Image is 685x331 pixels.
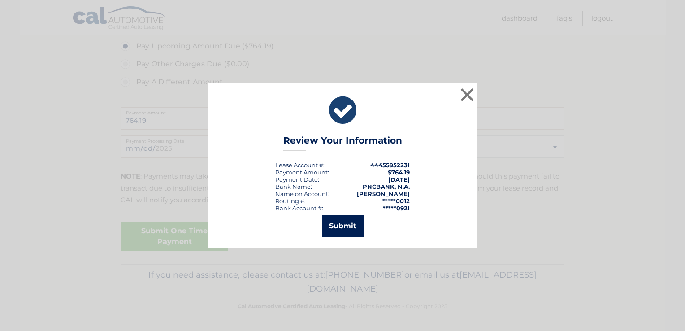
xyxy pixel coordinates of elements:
[275,169,329,176] div: Payment Amount:
[363,183,410,190] strong: PNCBANK, N.A.
[458,86,476,104] button: ×
[275,197,306,205] div: Routing #:
[275,183,312,190] div: Bank Name:
[275,161,325,169] div: Lease Account #:
[388,169,410,176] span: $764.19
[283,135,402,151] h3: Review Your Information
[322,215,364,237] button: Submit
[388,176,410,183] span: [DATE]
[275,190,329,197] div: Name on Account:
[370,161,410,169] strong: 44455952231
[275,205,323,212] div: Bank Account #:
[275,176,318,183] span: Payment Date
[357,190,410,197] strong: [PERSON_NAME]
[275,176,319,183] div: :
